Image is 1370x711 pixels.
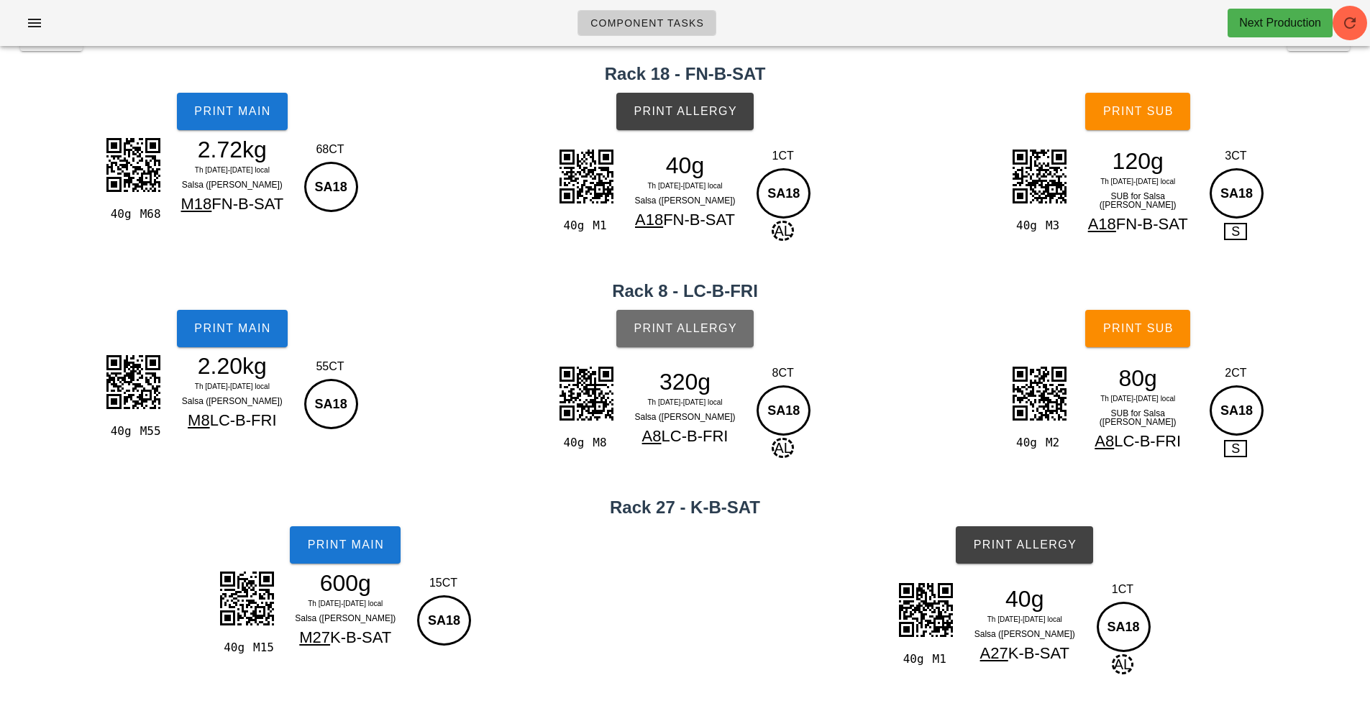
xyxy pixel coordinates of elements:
[550,140,622,212] img: v+8fg8hX2m8ZFlRyBNI9YxBVNRKCNoQfAWCPCg585B8yBT3znxCyIkRh2TnZ8d6CKlIdXR1mjTJ59YKIb1FlT+5vyJryB2XSq...
[1040,216,1069,235] div: M3
[1010,216,1040,235] div: 40g
[211,195,283,213] span: FN-B-SAT
[299,628,330,646] span: M27
[757,168,810,219] div: SA18
[97,346,169,418] img: qEalZJFNG5Bz2M0QQoslxgwJihGZA+LEVCaTZxHmE+xvyxBSpMjeGhBAeSIF6incgIAvPgi1VQelskU9GJKzkxpzycFQlYIOf...
[195,382,270,390] span: Th [DATE]-[DATE] local
[647,182,722,190] span: Th [DATE]-[DATE] local
[623,410,748,424] div: Salsa ([PERSON_NAME])
[188,411,210,429] span: M8
[962,588,1087,610] div: 40g
[247,638,277,657] div: M15
[772,221,793,241] span: AL
[170,178,295,192] div: Salsa ([PERSON_NAME])
[1102,105,1174,118] span: Print Sub
[972,538,1077,551] span: Print Allergy
[1085,310,1190,347] button: Print Sub
[170,394,295,408] div: Salsa ([PERSON_NAME])
[927,650,956,669] div: M1
[623,193,748,208] div: Salsa ([PERSON_NAME])
[1102,322,1174,335] span: Print Sub
[753,147,813,165] div: 1CT
[283,572,408,594] div: 600g
[890,574,962,646] img: Ajdz5QnqJsAAAAAElFTkSuQmCC
[1206,364,1266,382] div: 2CT
[134,205,164,224] div: M68
[1112,654,1133,674] span: AL
[306,538,384,551] span: Print Main
[9,61,1361,87] h2: Rack 18 - FN-B-SAT
[193,105,271,118] span: Print Main
[177,93,288,130] button: Print Main
[1075,367,1200,389] div: 80g
[577,10,716,36] a: Component Tasks
[1100,178,1175,185] span: Th [DATE]-[DATE] local
[1003,357,1075,429] img: 0pBBPtWxTzMAAAAASUVORK5CYII=
[557,434,587,452] div: 40g
[616,93,754,130] button: Print Allergy
[1075,406,1200,429] div: SUB for Salsa ([PERSON_NAME])
[97,129,169,201] img: IkBIIHdchHC11pFnr9a0WpYaiOO1IeSCwASQanENIQUhqirUdpjcWTmWov7WedFFsLItixxC1pBJuqsmVOpS60mVLI6DhBDQM...
[210,411,277,429] span: LC-B-FRI
[1224,223,1247,240] span: S
[330,628,391,646] span: K-B-SAT
[753,364,813,382] div: 8CT
[1008,644,1069,662] span: K-B-SAT
[181,195,212,213] span: M18
[647,398,722,406] span: Th [DATE]-[DATE] local
[9,495,1361,520] h2: Rack 27 - K-B-SAT
[980,644,1008,662] span: A27
[662,427,729,445] span: LC-B-FRI
[170,139,295,160] div: 2.72kg
[757,385,810,436] div: SA18
[623,371,748,393] div: 320g
[633,322,737,335] span: Print Allergy
[1239,14,1321,32] div: Next Production
[1224,440,1247,457] span: S
[170,355,295,377] div: 2.20kg
[1210,168,1264,219] div: SA18
[301,358,360,375] div: 55CT
[663,211,735,229] span: FN-B-SAT
[897,650,926,669] div: 40g
[1088,215,1116,233] span: A18
[1003,140,1075,212] img: Ht0knN45tn5I4dOQsh9VAZgMpWpOah9Y3xTJydmlQQy6ZEDnTq4qHmO7yFqdRIA1DFZzWGMQggYVQ2b2CYBhvi9GkOU1tJDTM...
[633,105,737,118] span: Print Allergy
[1010,434,1040,452] div: 40g
[962,627,1087,641] div: Salsa ([PERSON_NAME])
[635,211,663,229] span: A18
[193,322,271,335] span: Print Main
[1097,602,1151,652] div: SA18
[1095,432,1114,450] span: A8
[1040,434,1069,452] div: M2
[623,155,748,176] div: 40g
[1093,581,1153,598] div: 1CT
[134,422,164,441] div: M55
[550,357,622,429] img: UA+QcAqe2rLlw4jmELKuBEBJCliGwLJwoJIQsQ2BZOFFICFmGwLJwopAQsgyBZeF8AxZOOD4Se2MPAAAAAElFTkSuQmCC
[308,600,383,607] span: Th [DATE]-[DATE] local
[1116,215,1188,233] span: FN-B-SAT
[587,434,616,452] div: M8
[304,379,358,429] div: SA18
[1210,385,1264,436] div: SA18
[587,216,616,235] div: M1
[956,526,1093,564] button: Print Allergy
[104,205,134,224] div: 40g
[1114,432,1181,450] span: LC-B-FRI
[1206,147,1266,165] div: 3CT
[557,216,587,235] div: 40g
[642,427,662,445] span: A8
[304,162,358,212] div: SA18
[1100,395,1175,403] span: Th [DATE]-[DATE] local
[195,166,270,174] span: Th [DATE]-[DATE] local
[104,422,134,441] div: 40g
[301,141,360,158] div: 68CT
[9,278,1361,304] h2: Rack 8 - LC-B-FRI
[987,615,1062,623] span: Th [DATE]-[DATE] local
[1075,150,1200,172] div: 120g
[414,574,473,592] div: 15CT
[290,526,401,564] button: Print Main
[616,310,754,347] button: Print Allergy
[1085,93,1190,130] button: Print Sub
[211,562,283,634] img: RinarnkSl8l9hbLIuCZkM8olR4MTYiKwHt8mpB8CWcGsi1VrYN4uRqjnnNUKzMhYI6Rg2TZtj17DrFCPiv8FoVUkeA8RTPEQP...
